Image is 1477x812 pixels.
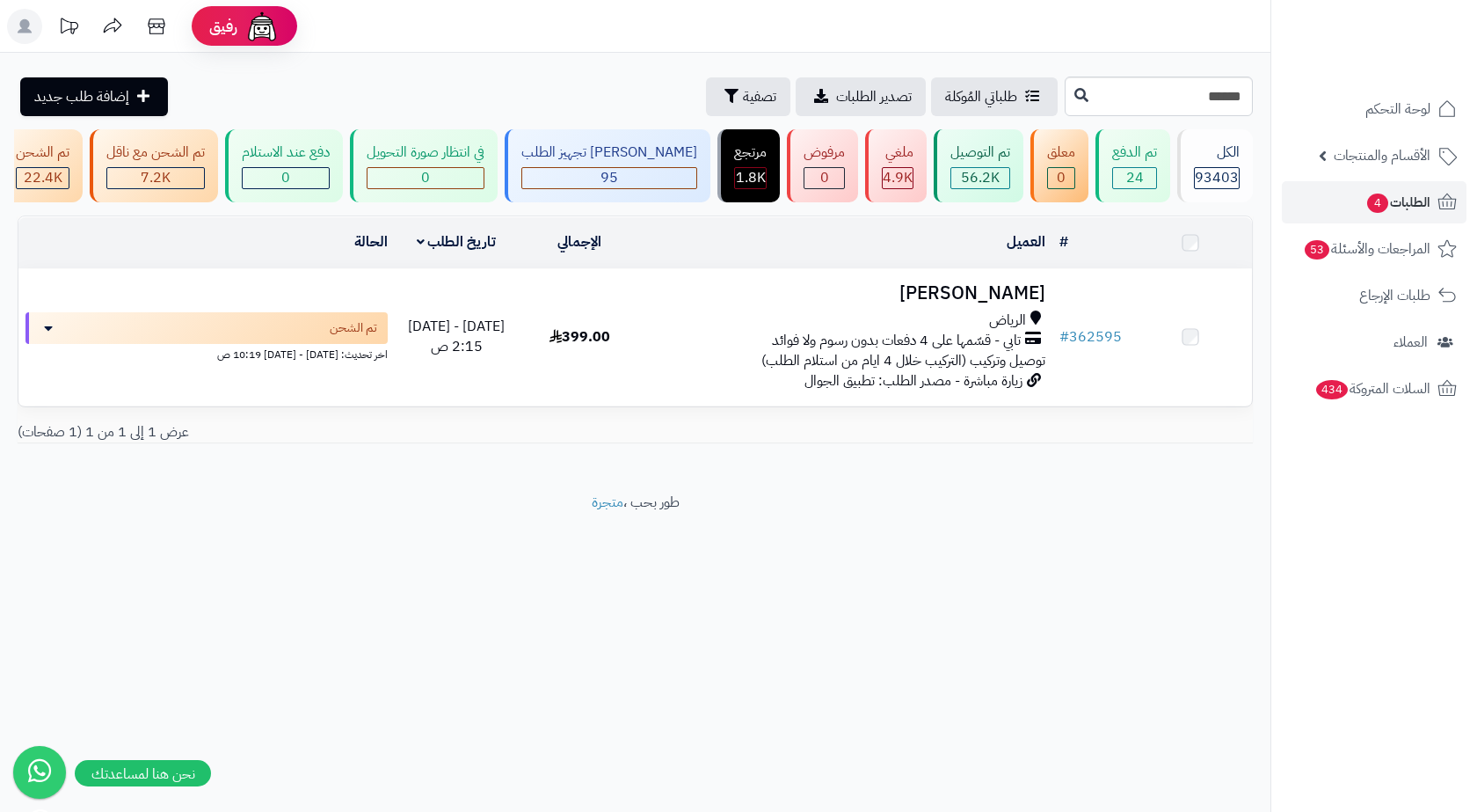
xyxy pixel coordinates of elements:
span: 95 [600,167,618,188]
span: طلباتي المُوكلة [945,86,1017,107]
div: 0 [243,168,329,188]
span: 93403 [1195,167,1239,188]
div: عرض 1 إلى 1 من 1 (1 صفحات) [4,422,636,443]
img: ai-face.png [244,9,280,44]
span: المراجعات والأسئلة [1303,237,1430,261]
div: ملغي [882,143,913,163]
span: الطلبات [1365,190,1430,215]
a: الإجمالي [557,231,601,252]
div: 7223 [107,168,204,188]
div: 24 [1113,168,1156,188]
span: السلات المتروكة [1314,377,1430,401]
a: تم الشحن مع ناقل 7.2K [86,129,222,202]
div: دفع عند الاستلام [242,143,330,163]
a: تحديثات المنصة [47,9,91,48]
a: ملغي 4.9K [862,129,930,202]
div: 0 [804,168,844,188]
span: 56.2K [961,167,1000,188]
span: 434 [1316,380,1348,399]
a: [PERSON_NAME] تجهيز الطلب 95 [501,129,714,202]
a: مرفوض 0 [783,129,862,202]
span: 53 [1305,240,1329,260]
div: 56211 [951,168,1009,188]
span: 399.00 [549,326,610,347]
span: [DATE] - [DATE] 2:15 ص [408,316,505,357]
span: تم الشحن [330,319,377,337]
a: الحالة [354,231,388,252]
a: مرتجع 1.8K [714,129,783,202]
div: 0 [1048,168,1074,188]
span: زيارة مباشرة - مصدر الطلب: تطبيق الجوال [804,370,1022,391]
span: رفيق [209,16,237,37]
div: 4939 [883,168,913,188]
div: مرفوض [804,143,845,163]
a: الطلبات4 [1282,181,1466,223]
span: 0 [281,167,290,188]
a: العملاء [1282,321,1466,363]
span: 1.8K [736,167,766,188]
div: مرتجع [734,143,767,163]
div: تم التوصيل [950,143,1010,163]
span: 24 [1126,167,1144,188]
span: طلبات الإرجاع [1359,283,1430,308]
a: تم التوصيل 56.2K [930,129,1027,202]
a: طلباتي المُوكلة [931,77,1058,116]
a: تصدير الطلبات [796,77,926,116]
span: الأقسام والمنتجات [1334,143,1430,168]
a: العميل [1007,231,1045,252]
a: لوحة التحكم [1282,88,1466,130]
div: في انتظار صورة التحويل [367,143,484,163]
span: 4.9K [883,167,913,188]
div: 1784 [735,168,766,188]
a: تم الدفع 24 [1092,129,1174,202]
a: #362595 [1059,326,1122,347]
div: اخر تحديث: [DATE] - [DATE] 10:19 ص [25,344,388,362]
a: تاريخ الطلب [417,231,497,252]
a: المراجعات والأسئلة53 [1282,228,1466,270]
div: تم الشحن مع ناقل [106,143,205,163]
span: توصيل وتركيب (التركيب خلال 4 ايام من استلام الطلب) [761,350,1045,371]
div: تم الشحن [16,143,69,163]
a: دفع عند الاستلام 0 [222,129,346,202]
div: 95 [522,168,696,188]
a: السلات المتروكة434 [1282,368,1466,410]
div: تم الدفع [1112,143,1157,163]
a: معلق 0 [1027,129,1092,202]
div: الكل [1194,143,1240,163]
h3: [PERSON_NAME] [649,283,1045,304]
div: معلق [1047,143,1075,163]
span: تصفية [743,86,776,107]
span: # [1059,326,1069,347]
a: متجرة [592,492,623,513]
span: 7.2K [141,167,171,188]
span: لوحة التحكم [1365,97,1430,121]
div: 0 [367,168,484,188]
a: # [1059,231,1068,252]
div: [PERSON_NAME] تجهيز الطلب [521,143,697,163]
a: إضافة طلب جديد [20,77,168,116]
span: 22.4K [24,167,62,188]
span: تصدير الطلبات [836,86,912,107]
span: 0 [1057,167,1066,188]
span: 4 [1367,194,1388,213]
div: 22421 [17,168,69,188]
span: إضافة طلب جديد [34,86,129,107]
a: في انتظار صورة التحويل 0 [346,129,501,202]
span: الرياض [989,311,1026,331]
span: العملاء [1393,330,1428,355]
span: 0 [421,167,430,188]
a: طلبات الإرجاع [1282,274,1466,317]
button: تصفية [706,77,790,116]
a: الكل93403 [1174,129,1256,202]
span: تابي - قسّمها على 4 دفعات بدون رسوم ولا فوائد [772,331,1021,351]
span: 0 [820,167,829,188]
